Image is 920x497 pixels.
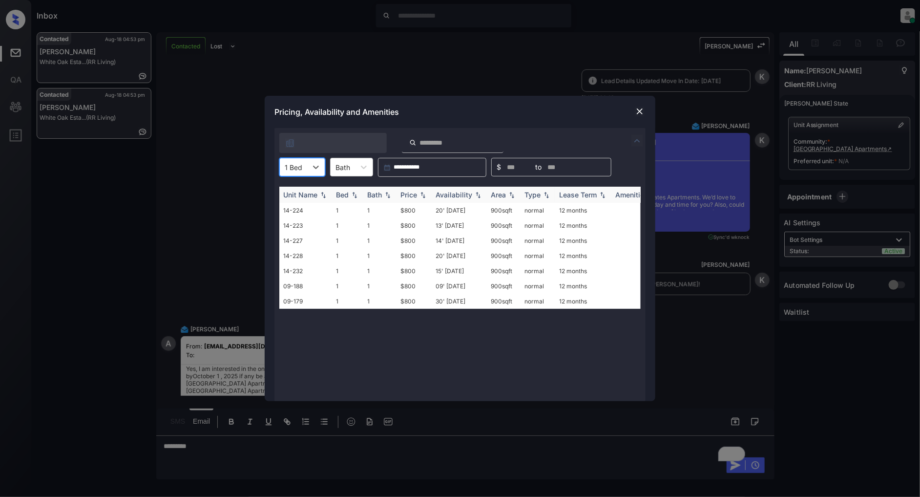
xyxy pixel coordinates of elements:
[432,203,487,218] td: 20' [DATE]
[283,191,317,199] div: Unit Name
[521,203,555,218] td: normal
[332,233,363,248] td: 1
[473,192,483,198] img: sorting
[418,192,428,198] img: sorting
[363,263,397,279] td: 1
[432,248,487,263] td: 20' [DATE]
[555,233,611,248] td: 12 months
[400,191,417,199] div: Price
[598,192,607,198] img: sorting
[631,135,643,147] img: icon-zuma
[363,294,397,309] td: 1
[332,263,363,279] td: 1
[363,233,397,248] td: 1
[521,263,555,279] td: normal
[363,248,397,263] td: 1
[432,218,487,233] td: 13' [DATE]
[521,279,555,294] td: normal
[497,162,501,173] span: $
[285,138,295,148] img: icon-zuma
[350,192,359,198] img: sorting
[487,279,521,294] td: 900 sqft
[397,233,432,248] td: $800
[279,218,332,233] td: 14-223
[363,218,397,233] td: 1
[332,203,363,218] td: 1
[279,248,332,263] td: 14-228
[521,248,555,263] td: normal
[535,162,542,173] span: to
[487,233,521,248] td: 900 sqft
[521,218,555,233] td: normal
[555,218,611,233] td: 12 months
[487,248,521,263] td: 900 sqft
[318,192,328,198] img: sorting
[279,203,332,218] td: 14-224
[332,218,363,233] td: 1
[265,96,655,128] div: Pricing, Availability and Amenities
[521,233,555,248] td: normal
[397,279,432,294] td: $800
[279,233,332,248] td: 14-227
[332,279,363,294] td: 1
[507,192,517,198] img: sorting
[397,294,432,309] td: $800
[397,263,432,279] td: $800
[336,191,349,199] div: Bed
[363,203,397,218] td: 1
[397,218,432,233] td: $800
[615,191,648,199] div: Amenities
[487,263,521,279] td: 900 sqft
[367,191,382,199] div: Bath
[635,107,645,116] img: close
[542,192,551,198] img: sorting
[409,138,417,147] img: icon-zuma
[487,218,521,233] td: 900 sqft
[397,203,432,218] td: $800
[432,263,487,279] td: 15' [DATE]
[487,203,521,218] td: 900 sqft
[397,248,432,263] td: $800
[383,192,393,198] img: sorting
[559,191,597,199] div: Lease Term
[436,191,472,199] div: Availability
[524,191,541,199] div: Type
[487,294,521,309] td: 900 sqft
[332,248,363,263] td: 1
[279,279,332,294] td: 09-188
[555,279,611,294] td: 12 months
[279,263,332,279] td: 14-232
[279,294,332,309] td: 09-179
[521,294,555,309] td: normal
[432,233,487,248] td: 14' [DATE]
[555,248,611,263] td: 12 months
[432,279,487,294] td: 09' [DATE]
[555,263,611,279] td: 12 months
[555,294,611,309] td: 12 months
[363,279,397,294] td: 1
[332,294,363,309] td: 1
[555,203,611,218] td: 12 months
[491,191,506,199] div: Area
[432,294,487,309] td: 30' [DATE]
